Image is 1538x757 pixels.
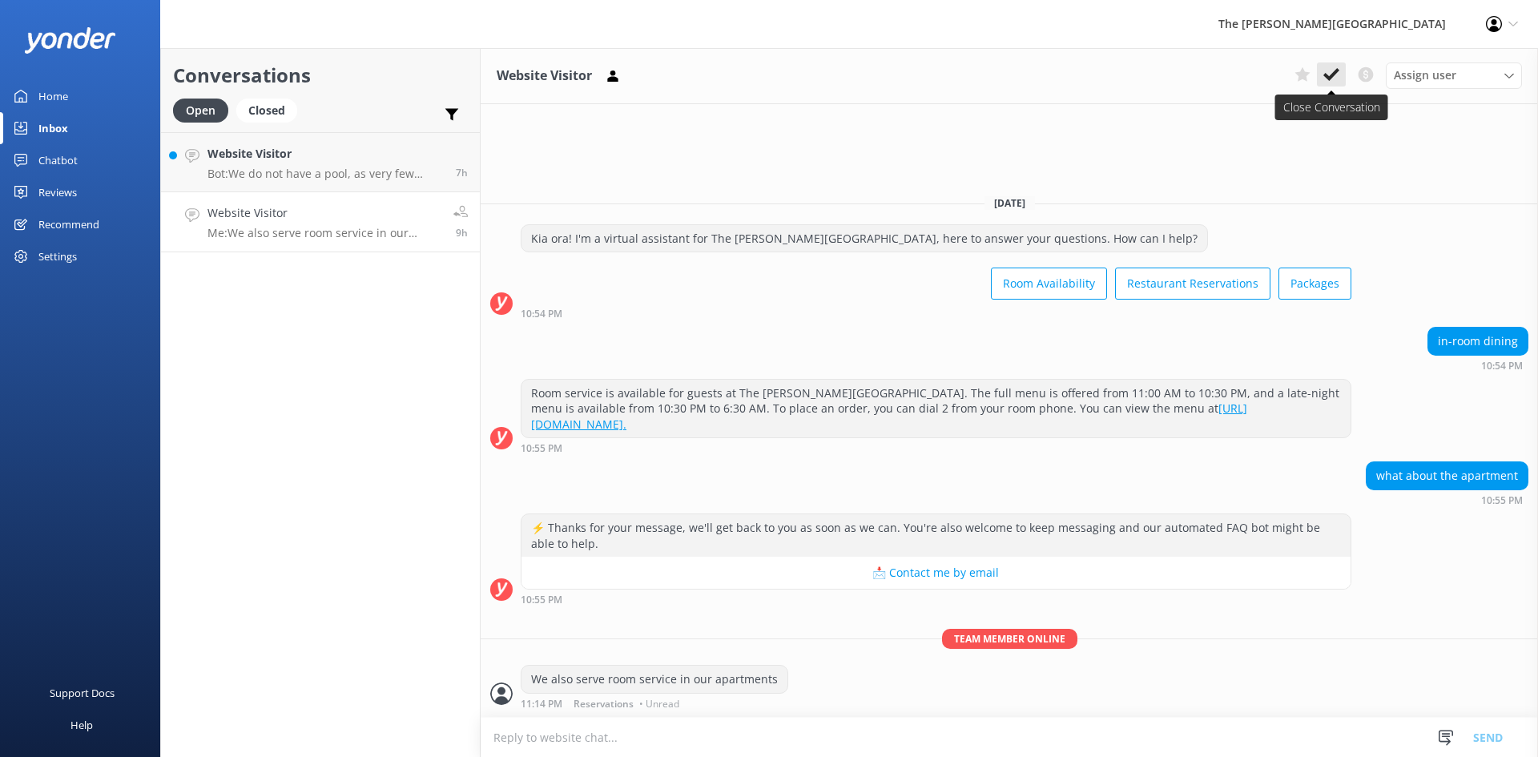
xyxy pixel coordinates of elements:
[1366,494,1528,505] div: Oct 04 2025 10:55pm (UTC +13:00) Pacific/Auckland
[161,192,480,252] a: Website VisitorMe:We also serve room service in our apartments9h
[521,308,1351,319] div: Oct 04 2025 10:54pm (UTC +13:00) Pacific/Auckland
[24,27,116,54] img: yonder-white-logo.png
[574,699,634,709] span: Reservations
[207,226,441,240] p: Me: We also serve room service in our apartments
[50,677,115,709] div: Support Docs
[521,666,787,693] div: We also serve room service in our apartments
[161,132,480,192] a: Website VisitorBot:We do not have a pool, as very few hotels in [GEOGRAPHIC_DATA] do. However, yo...
[1115,268,1270,300] button: Restaurant Reservations
[456,226,468,240] span: Oct 04 2025 11:14pm (UTC +13:00) Pacific/Auckland
[639,699,679,709] span: • Unread
[38,112,68,144] div: Inbox
[207,204,441,222] h4: Website Visitor
[1394,66,1456,84] span: Assign user
[207,145,444,163] h4: Website Visitor
[521,444,562,453] strong: 10:55 PM
[38,208,99,240] div: Recommend
[521,595,562,605] strong: 10:55 PM
[991,268,1107,300] button: Room Availability
[521,225,1207,252] div: Kia ora! I'm a virtual assistant for The [PERSON_NAME][GEOGRAPHIC_DATA], here to answer your ques...
[1481,361,1523,371] strong: 10:54 PM
[942,629,1077,649] span: Team member online
[531,401,1247,432] a: [URL][DOMAIN_NAME].
[207,167,444,181] p: Bot: We do not have a pool, as very few hotels in [GEOGRAPHIC_DATA] do. However, you can swim fro...
[521,309,562,319] strong: 10:54 PM
[1481,496,1523,505] strong: 10:55 PM
[497,66,592,87] h3: Website Visitor
[173,60,468,91] h2: Conversations
[1428,328,1528,355] div: in-room dining
[521,514,1351,557] div: ⚡ Thanks for your message, we'll get back to you as soon as we can. You're also welcome to keep m...
[521,557,1351,589] button: 📩 Contact me by email
[38,176,77,208] div: Reviews
[521,698,788,709] div: Oct 04 2025 11:14pm (UTC +13:00) Pacific/Auckland
[38,144,78,176] div: Chatbot
[456,166,468,179] span: Oct 05 2025 01:21am (UTC +13:00) Pacific/Auckland
[1386,62,1522,88] div: Assign User
[70,709,93,741] div: Help
[38,240,77,272] div: Settings
[1427,360,1528,371] div: Oct 04 2025 10:54pm (UTC +13:00) Pacific/Auckland
[1278,268,1351,300] button: Packages
[236,99,297,123] div: Closed
[521,699,562,709] strong: 11:14 PM
[521,380,1351,438] div: Room service is available for guests at The [PERSON_NAME][GEOGRAPHIC_DATA]. The full menu is offe...
[1367,462,1528,489] div: what about the apartment
[173,99,228,123] div: Open
[984,196,1035,210] span: [DATE]
[173,101,236,119] a: Open
[236,101,305,119] a: Closed
[521,442,1351,453] div: Oct 04 2025 10:55pm (UTC +13:00) Pacific/Auckland
[38,80,68,112] div: Home
[521,594,1351,605] div: Oct 04 2025 10:55pm (UTC +13:00) Pacific/Auckland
